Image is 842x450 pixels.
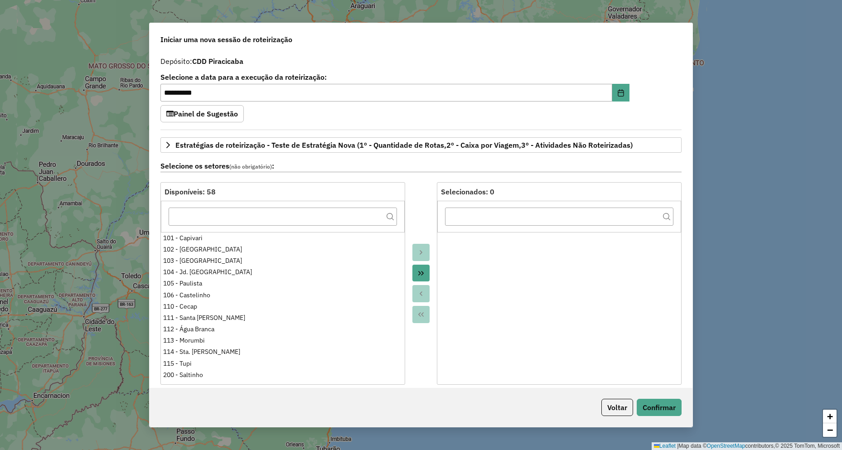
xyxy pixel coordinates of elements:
a: Zoom in [823,410,837,423]
button: Confirmar [637,399,682,416]
strong: CDD Piracicaba [192,57,243,66]
label: Selecione os setores : [160,160,682,173]
div: Selecionados: 0 [441,186,677,197]
span: (não obrigatório) [229,163,272,170]
a: Zoom out [823,423,837,437]
a: OpenStreetMap [707,443,745,449]
div: Map data © contributors,© 2025 TomTom, Microsoft [652,442,842,450]
div: 111 - Santa [PERSON_NAME] [163,313,402,323]
label: Selecione a data para a execução da roteirização: [160,72,629,82]
div: 112 - Água Branca [163,324,402,334]
div: 106 - Castelinho [163,290,402,300]
div: 105 - Paulista [163,279,402,288]
button: Voltar [601,399,633,416]
div: 113 - Morumbi [163,336,402,345]
div: 114 - Sta. [PERSON_NAME] [163,347,402,357]
span: + [827,411,833,422]
div: Disponíveis: 58 [165,186,401,197]
div: 110 - Cecap [163,302,402,311]
span: Iniciar uma nova sessão de roteirização [160,34,292,45]
div: 115 - Tupi [163,359,402,368]
div: 102 - [GEOGRAPHIC_DATA] [163,245,402,254]
div: 200 - Saltinho [163,370,402,380]
div: 101 - Capivari [163,233,402,243]
button: Choose Date [612,84,629,102]
span: − [827,424,833,435]
button: Move All to Target [412,265,430,282]
span: Estratégias de roteirização - Teste de Estratégia Nova (1º - Quantidade de Rotas,2º - Caixa por V... [175,141,633,149]
div: 103 - [GEOGRAPHIC_DATA] [163,256,402,266]
a: Leaflet [654,443,676,449]
button: Painel de Sugestão [160,105,244,122]
div: 104 - Jd. [GEOGRAPHIC_DATA] [163,267,402,277]
div: Depósito: [160,56,682,67]
span: | [677,443,678,449]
